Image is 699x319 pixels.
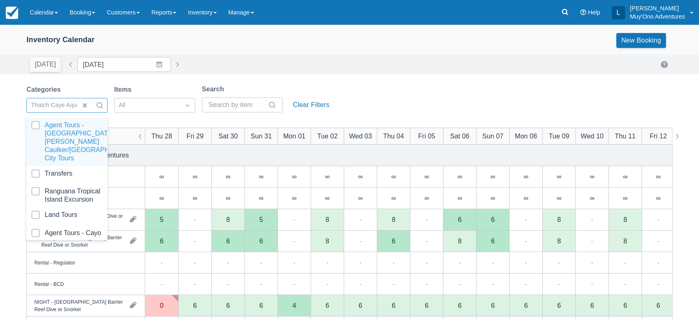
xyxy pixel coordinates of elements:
[642,166,675,188] div: ∞
[41,233,123,248] div: PM - [GEOGRAPHIC_DATA] Barrier Reef Dive or Snorkel
[491,302,495,309] div: 6
[590,173,594,180] div: ∞
[410,295,443,317] div: 6
[259,238,263,244] div: 6
[211,166,244,188] div: ∞
[443,295,476,317] div: 6
[311,166,344,188] div: ∞
[410,166,443,188] div: ∞
[491,195,495,201] div: ∞
[457,173,462,180] div: ∞
[575,166,608,188] div: ∞
[159,195,164,201] div: ∞
[278,188,311,209] div: ∞
[325,173,330,180] div: ∞
[525,257,527,267] div: -
[160,216,164,223] div: 5
[292,195,297,201] div: ∞
[160,302,164,309] div: 0
[588,9,600,16] span: Help
[26,35,95,45] div: Inventory Calendar
[624,257,626,267] div: -
[211,295,244,317] div: 6
[244,295,278,317] div: 6
[259,195,263,201] div: ∞
[244,188,278,209] div: ∞
[581,131,603,141] div: Wed 10
[344,166,377,188] div: ∞
[657,279,659,289] div: -
[202,84,227,94] label: Search
[624,279,626,289] div: -
[194,236,196,246] div: -
[317,131,338,141] div: Tue 02
[208,98,266,112] input: Search by item
[194,214,196,224] div: -
[590,302,594,309] div: 6
[424,173,429,180] div: ∞
[311,188,344,209] div: ∞
[616,33,666,48] a: New Booking
[525,236,527,246] div: -
[283,131,306,141] div: Mon 01
[377,166,410,188] div: ∞
[293,236,295,246] div: -
[259,216,263,223] div: 5
[630,12,685,21] p: Muy'Ono Adventures
[292,173,297,180] div: ∞
[591,257,593,267] div: -
[293,214,295,224] div: -
[657,257,659,267] div: -
[476,295,509,317] div: 6
[608,166,642,188] div: ∞
[542,295,575,317] div: 6
[393,257,395,267] div: -
[418,131,435,141] div: Fri 05
[392,302,395,309] div: 6
[542,188,575,209] div: ∞
[391,173,396,180] div: ∞
[145,166,178,188] div: ∞
[77,57,171,72] input: Date
[391,195,396,201] div: ∞
[359,302,362,309] div: 6
[642,188,675,209] div: ∞
[575,295,608,317] div: 6
[424,195,429,201] div: ∞
[194,279,196,289] div: -
[591,279,593,289] div: -
[509,166,542,188] div: ∞
[226,302,230,309] div: 6
[349,131,372,141] div: Wed 03
[178,295,211,317] div: 6
[393,279,395,289] div: -
[326,279,328,289] div: -
[608,188,642,209] div: ∞
[226,216,230,223] div: 8
[160,238,164,244] div: 6
[657,236,659,246] div: -
[623,173,627,180] div: ∞
[558,279,560,289] div: -
[426,214,428,224] div: -
[476,188,509,209] div: ∞
[145,295,178,317] div: 0
[575,188,608,209] div: ∞
[259,302,263,309] div: 6
[524,302,528,309] div: 6
[590,195,594,201] div: ∞
[34,298,123,313] div: NIGHT - [GEOGRAPHIC_DATA] Barrier Reef Dive or Snorkel
[591,214,593,224] div: -
[524,195,528,201] div: ∞
[260,279,262,289] div: -
[377,188,410,209] div: ∞
[656,302,660,309] div: 6
[114,85,135,95] label: Items
[326,216,329,223] div: 8
[557,238,561,244] div: 8
[656,195,661,201] div: ∞
[482,131,503,141] div: Sun 07
[159,173,164,180] div: ∞
[557,173,561,180] div: ∞
[525,214,527,224] div: -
